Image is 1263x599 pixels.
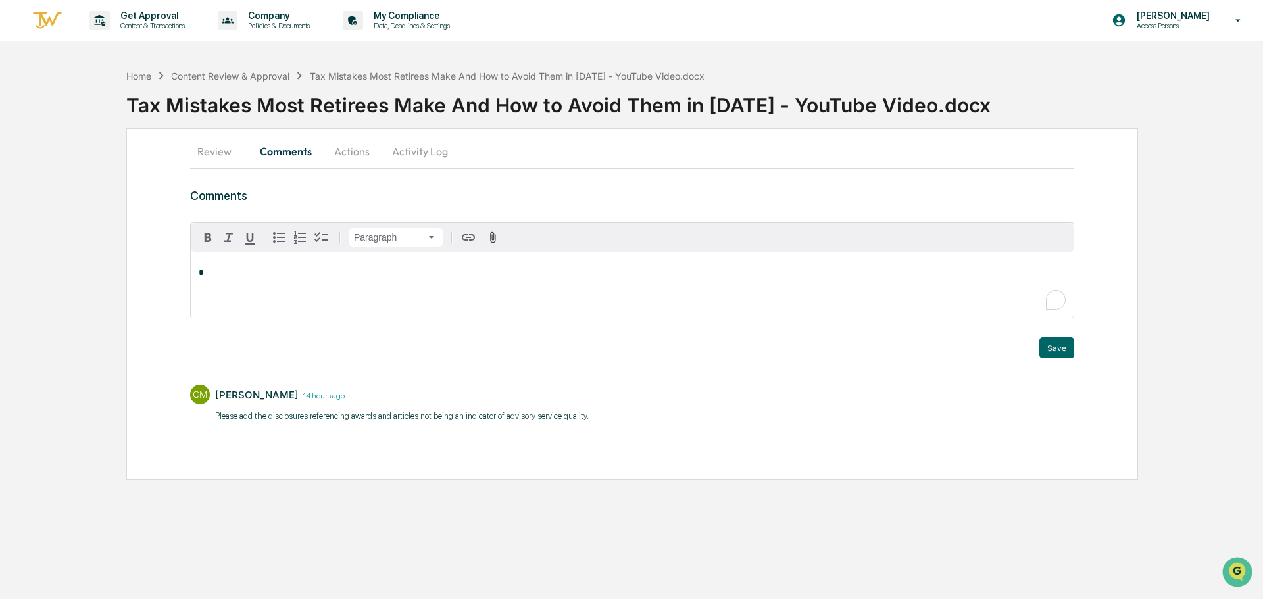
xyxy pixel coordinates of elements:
[215,389,299,401] div: [PERSON_NAME]
[1126,11,1216,21] p: [PERSON_NAME]
[32,10,63,32] img: logo
[322,135,382,167] button: Actions
[90,264,168,287] a: 🗄️Attestations
[13,295,24,306] div: 🔎
[93,325,159,336] a: Powered byPylon
[190,385,210,404] div: CM
[299,389,345,400] time: Wednesday, October 1, 2025 at 6:47:50 PM CDT
[197,227,218,248] button: Bold
[249,135,322,167] button: Comments
[26,180,37,190] img: 1746055101610-c473b297-6a78-478c-a979-82029cc54cd1
[109,179,114,189] span: •
[8,289,88,312] a: 🔎Data Lookup
[1221,556,1256,591] iframe: Open customer support
[41,179,107,189] span: [PERSON_NAME]
[28,101,51,124] img: 4531339965365_218c74b014194aa58b9b_72.jpg
[191,252,1074,318] div: To enrich screen reader interactions, please activate Accessibility in Grammarly extension settings
[26,269,85,282] span: Preclearance
[41,214,107,225] span: [PERSON_NAME]
[110,21,191,30] p: Content & Transactions
[126,70,151,82] div: Home
[310,70,705,82] div: Tax Mistakes Most Retirees Make And How to Avoid Them in [DATE] - YouTube Video.docx
[13,202,34,223] img: Dave Feldman
[237,11,316,21] p: Company
[116,179,143,189] span: [DATE]
[1039,337,1074,358] button: Save
[190,135,249,167] button: Review
[1126,21,1216,30] p: Access Persons
[126,83,1263,117] div: Tax Mistakes Most Retirees Make And How to Avoid Them in [DATE] - YouTube Video.docx
[110,11,191,21] p: Get Approval
[109,269,163,282] span: Attestations
[95,270,106,281] div: 🗄️
[59,114,181,124] div: We're available if you need us!
[171,70,289,82] div: Content Review & Approval
[13,146,88,156] div: Past conversations
[224,105,239,120] button: Start new chat
[26,215,37,226] img: 1746055101610-c473b297-6a78-478c-a979-82029cc54cd1
[190,135,1074,167] div: secondary tabs example
[109,214,114,225] span: •
[215,410,589,423] p: ​Please add the disclosures referencing awards and articles not being an indicator of advisory se...
[218,227,239,248] button: Italic
[116,214,143,225] span: [DATE]
[190,189,1074,203] h3: Comments
[59,101,216,114] div: Start new chat
[204,143,239,159] button: See all
[13,101,37,124] img: 1746055101610-c473b297-6a78-478c-a979-82029cc54cd1
[237,21,316,30] p: Policies & Documents
[482,229,505,247] button: Attach files
[363,21,457,30] p: Data, Deadlines & Settings
[349,228,443,247] button: Block type
[13,28,239,49] p: How can we help?
[8,264,90,287] a: 🖐️Preclearance
[363,11,457,21] p: My Compliance
[239,227,260,248] button: Underline
[382,135,458,167] button: Activity Log
[131,326,159,336] span: Pylon
[26,294,83,307] span: Data Lookup
[13,166,34,187] img: Dave Feldman
[13,270,24,281] div: 🖐️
